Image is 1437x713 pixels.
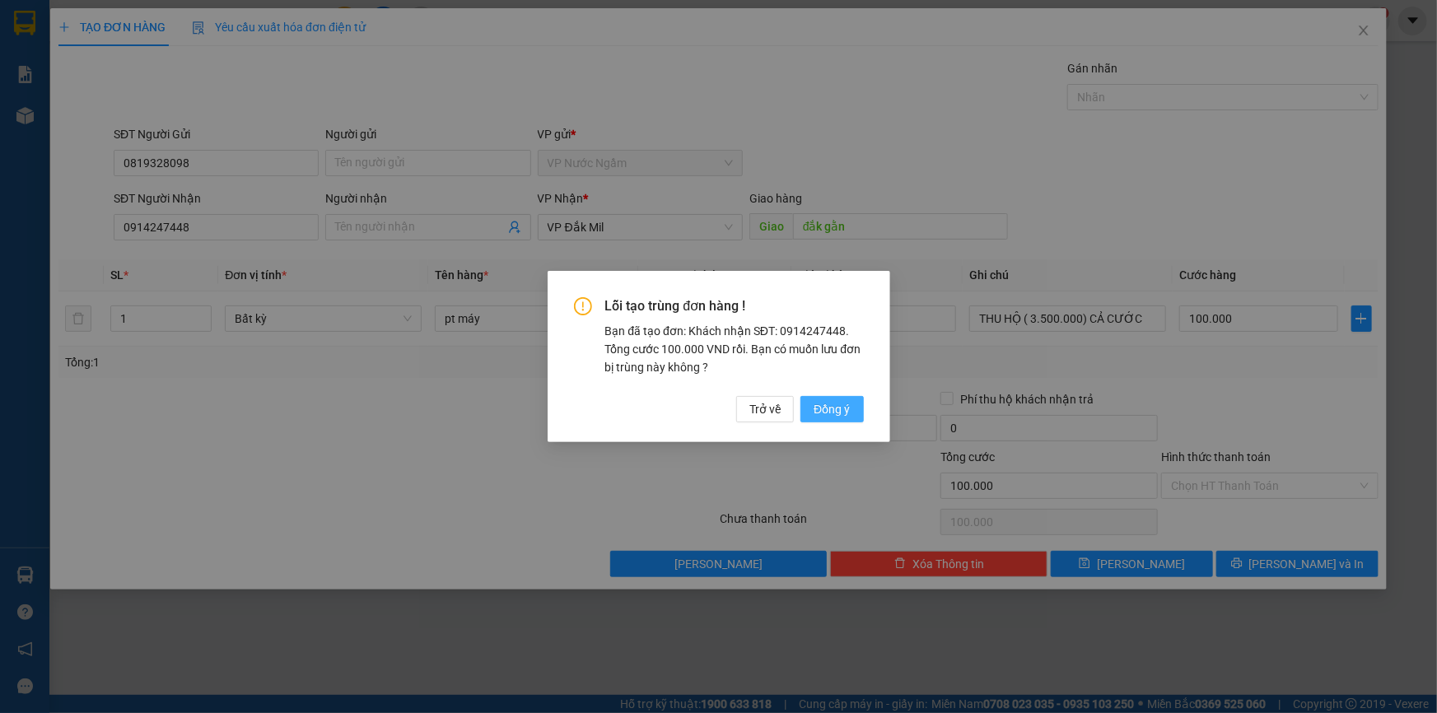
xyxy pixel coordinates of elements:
button: Trở về [736,396,794,422]
span: Trở về [749,400,781,418]
span: exclamation-circle [574,297,592,315]
span: Đồng ý [814,400,850,418]
button: Đồng ý [800,396,863,422]
span: Lỗi tạo trùng đơn hàng ! [605,297,864,315]
div: Bạn đã tạo đơn: Khách nhận SĐT: 0914247448. Tổng cước 100.000 VND rồi. Bạn có muốn lưu đơn bị trù... [605,322,864,376]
